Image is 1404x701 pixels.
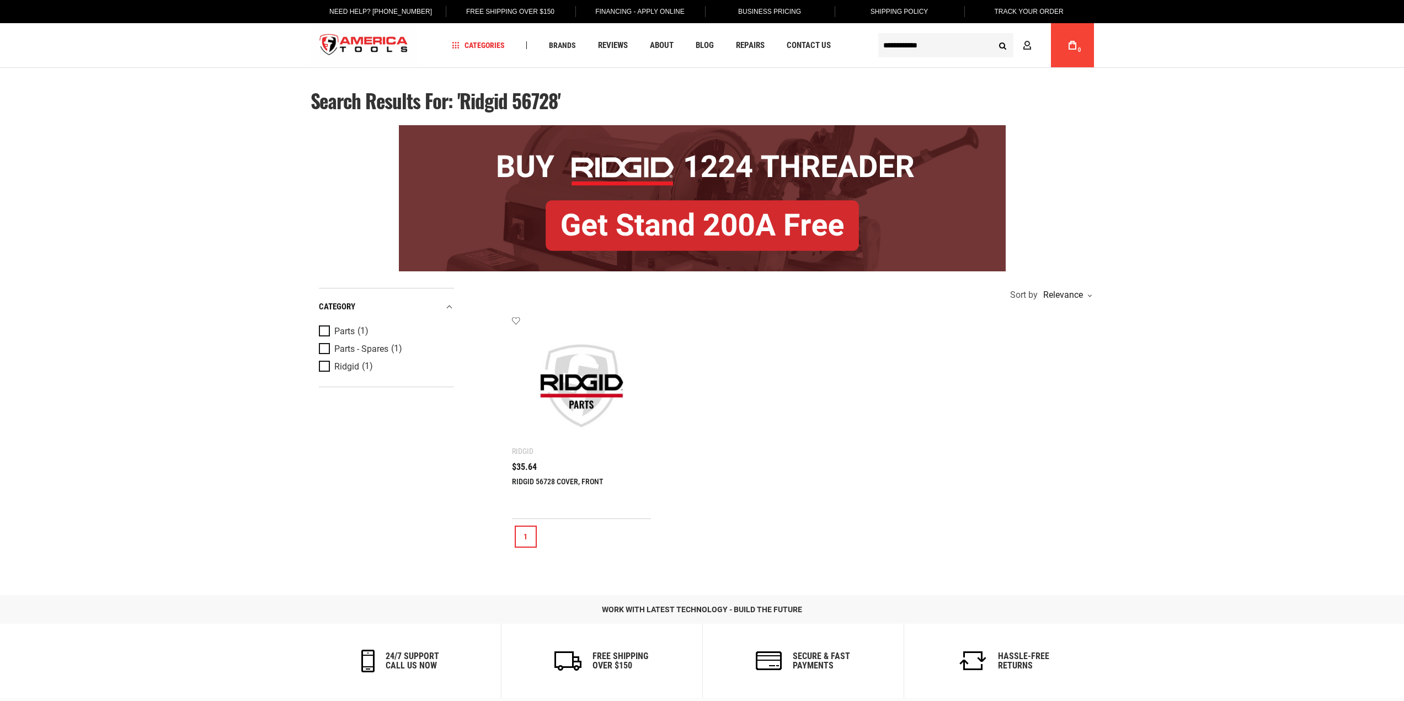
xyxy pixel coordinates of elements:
[1062,23,1083,67] a: 0
[319,361,451,373] a: Ridgid (1)
[311,25,418,66] a: store logo
[998,651,1049,671] h6: Hassle-Free Returns
[319,288,454,387] div: Product Filters
[334,362,359,372] span: Ridgid
[319,325,451,338] a: Parts (1)
[598,41,628,50] span: Reviews
[736,41,765,50] span: Repairs
[645,38,679,53] a: About
[992,35,1013,56] button: Search
[391,344,402,354] span: (1)
[523,327,640,445] img: RIDGID 56728 COVER, FRONT
[311,25,418,66] img: America Tools
[319,299,454,314] div: category
[593,38,633,53] a: Reviews
[334,327,355,336] span: Parts
[512,463,537,472] span: $35.64
[362,362,373,371] span: (1)
[512,477,603,486] a: RIDGID 56728 COVER, FRONT
[399,125,1006,271] img: BOGO: Buy RIDGID® 1224 Threader, Get Stand 200A Free!
[731,38,770,53] a: Repairs
[691,38,719,53] a: Blog
[696,41,714,50] span: Blog
[871,8,928,15] span: Shipping Policy
[399,125,1006,133] a: BOGO: Buy RIDGID® 1224 Threader, Get Stand 200A Free!
[544,38,581,53] a: Brands
[787,41,831,50] span: Contact Us
[1040,291,1091,299] div: Relevance
[452,41,505,49] span: Categories
[650,41,674,50] span: About
[319,343,451,355] a: Parts - Spares (1)
[549,41,576,49] span: Brands
[357,327,369,336] span: (1)
[793,651,850,671] h6: secure & fast payments
[512,447,533,456] div: Ridgid
[311,86,560,115] span: Search results for: 'Ridgid 56728'
[447,38,510,53] a: Categories
[386,651,439,671] h6: 24/7 support call us now
[515,526,537,548] a: 1
[1078,47,1081,53] span: 0
[1010,291,1038,299] span: Sort by
[782,38,836,53] a: Contact Us
[592,651,648,671] h6: Free Shipping Over $150
[334,344,388,354] span: Parts - Spares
